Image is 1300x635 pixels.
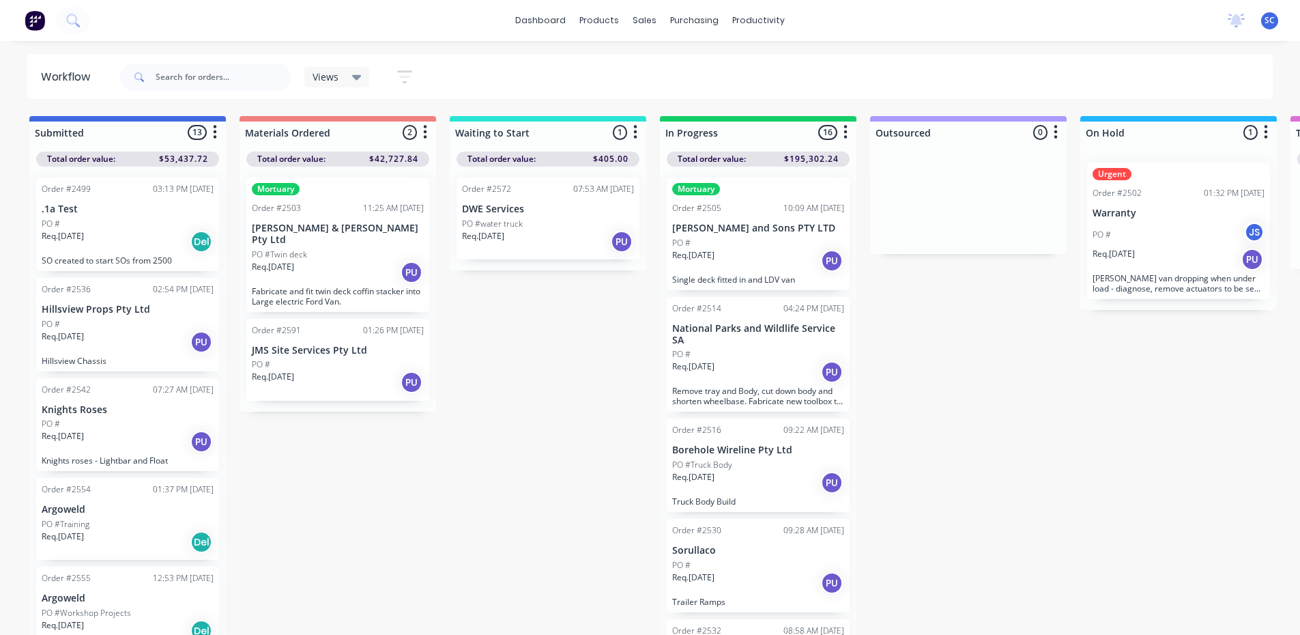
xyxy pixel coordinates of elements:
[42,230,84,242] p: Req. [DATE]
[246,319,429,401] div: Order #259101:26 PM [DATE]JMS Site Services Pty LtdPO #Req.[DATE]PU
[153,384,214,396] div: 07:27 AM [DATE]
[42,518,89,531] p: PO #Training
[725,10,792,31] div: productivity
[156,63,291,91] input: Search for orders...
[252,324,301,337] div: Order #2591
[462,230,504,242] p: Req. [DATE]
[42,607,131,619] p: PO #Workshop Projects
[252,358,270,371] p: PO #
[42,418,60,430] p: PO #
[672,471,714,483] p: Req. [DATE]
[36,378,219,472] div: Order #254207:27 AM [DATE]Knights RosesPO #Req.[DATE]PUKnights roses - Lightbar and Float
[667,178,850,290] div: MortuaryOrder #250510:09 AM [DATE][PERSON_NAME] and Sons PTY LTDPO #Req.[DATE]PUSingle deck fitte...
[190,531,212,553] div: Del
[153,572,214,584] div: 12:53 PM [DATE]
[593,153,629,165] span: $405.00
[153,183,214,195] div: 03:13 PM [DATE]
[667,519,850,612] div: Order #253009:28 AM [DATE]SorullacoPO #Req.[DATE]PUTrailer Ramps
[672,323,844,346] p: National Parks and Wildlife Service SA
[252,202,301,214] div: Order #2503
[36,178,219,271] div: Order #249903:13 PM [DATE].1a TestPO #Req.[DATE]DelSO created to start SOs from 2500
[42,531,84,543] p: Req. [DATE]
[252,249,307,261] p: PO #Twin deck
[1093,248,1135,260] p: Req. [DATE]
[672,424,721,436] div: Order #2516
[42,183,91,195] div: Order #2499
[457,178,639,259] div: Order #257207:53 AM [DATE]DWE ServicesPO #water truckReq.[DATE]PU
[667,297,850,412] div: Order #251404:24 PM [DATE]National Parks and Wildlife Service SAPO #Req.[DATE]PURemove tray and B...
[246,178,429,312] div: MortuaryOrder #250311:25 AM [DATE][PERSON_NAME] & [PERSON_NAME] Pty LtdPO #Twin deckReq.[DATE]PUF...
[313,70,338,84] span: Views
[672,524,721,537] div: Order #2530
[1204,187,1265,199] div: 01:32 PM [DATE]
[573,183,634,195] div: 07:53 AM [DATE]
[42,593,214,604] p: Argoweld
[36,278,219,371] div: Order #253602:54 PM [DATE]Hillsview Props Pty LtdPO #Req.[DATE]PUHillsview Chassis
[672,459,732,471] p: PO #Truck Body
[672,348,691,361] p: PO #
[672,237,691,249] p: PO #
[42,483,91,496] div: Order #2554
[42,572,91,584] div: Order #2555
[821,472,843,494] div: PU
[672,386,844,406] p: Remove tray and Body, cut down body and shorten wheelbase. Fabricate new toolbox to fit on tray t...
[363,324,424,337] div: 01:26 PM [DATE]
[252,345,424,356] p: JMS Site Services Pty Ltd
[42,203,214,215] p: .1a Test
[672,559,691,571] p: PO #
[42,218,60,230] p: PO #
[462,218,523,230] p: PO #water truck
[153,283,214,296] div: 02:54 PM [DATE]
[42,619,84,632] p: Req. [DATE]
[252,371,294,383] p: Req. [DATE]
[626,10,663,31] div: sales
[672,444,844,456] p: Borehole Wireline Pty Ltd
[1093,208,1265,219] p: Warranty
[672,361,714,373] p: Req. [DATE]
[783,202,844,214] div: 10:09 AM [DATE]
[369,153,418,165] span: $42,727.84
[42,384,91,396] div: Order #2542
[672,249,714,262] p: Req. [DATE]
[508,10,573,31] a: dashboard
[25,10,45,31] img: Factory
[42,430,84,442] p: Req. [DATE]
[42,356,214,366] p: Hillsview Chassis
[401,371,422,393] div: PU
[821,250,843,272] div: PU
[252,183,300,195] div: Mortuary
[252,223,424,246] p: [PERSON_NAME] & [PERSON_NAME] Pty Ltd
[672,496,844,507] p: Truck Body Build
[821,361,843,383] div: PU
[42,318,60,330] p: PO #
[783,524,844,537] div: 09:28 AM [DATE]
[784,153,839,165] span: $195,302.24
[159,153,208,165] span: $53,437.72
[462,183,511,195] div: Order #2572
[47,153,115,165] span: Total order value:
[363,202,424,214] div: 11:25 AM [DATE]
[1093,187,1142,199] div: Order #2502
[672,597,844,607] p: Trailer Ramps
[36,478,219,560] div: Order #255401:37 PM [DATE]ArgoweldPO #TrainingReq.[DATE]Del
[1087,163,1270,299] div: UrgentOrder #250201:32 PM [DATE]WarrantyPO #JSReq.[DATE]PU[PERSON_NAME] van dropping when under l...
[1093,229,1111,241] p: PO #
[821,572,843,594] div: PU
[1244,222,1265,242] div: JS
[672,223,844,234] p: [PERSON_NAME] and Sons PTY LTD
[611,231,633,253] div: PU
[663,10,725,31] div: purchasing
[462,203,634,215] p: DWE Services
[672,302,721,315] div: Order #2514
[190,431,212,453] div: PU
[252,261,294,273] p: Req. [DATE]
[42,330,84,343] p: Req. [DATE]
[42,455,214,466] p: Knights roses - Lightbar and Float
[252,286,424,307] p: Fabricate and fit twin deck coffin stacker into Large electric Ford Van.
[573,10,626,31] div: products
[667,419,850,512] div: Order #251609:22 AM [DATE]Borehole Wireline Pty LtdPO #Truck BodyReq.[DATE]PUTruck Body Build
[41,69,97,85] div: Workflow
[672,545,844,556] p: Sorullaco
[42,255,214,266] p: SO created to start SOs from 2500
[1265,14,1275,27] span: SC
